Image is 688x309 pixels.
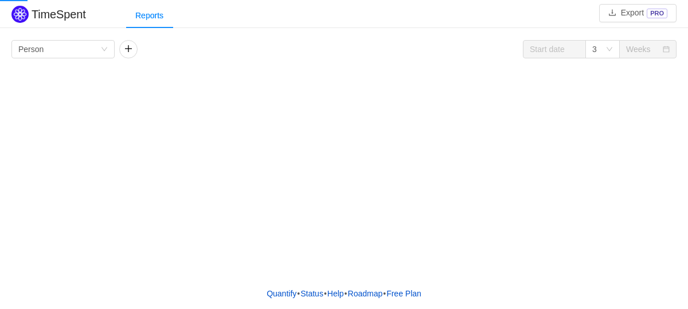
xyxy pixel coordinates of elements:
i: icon: down [606,46,613,54]
span: • [345,289,347,298]
button: Free Plan [386,285,422,302]
a: Help [327,285,345,302]
a: Quantify [266,285,297,302]
i: icon: calendar [663,46,670,54]
img: Quantify logo [11,6,29,23]
div: Person [18,41,44,58]
input: Start date [523,40,586,58]
div: Reports [126,3,173,29]
div: 3 [592,41,597,58]
button: icon: downloadExportPRO [599,4,677,22]
span: • [297,289,300,298]
span: • [383,289,386,298]
button: icon: plus [119,40,138,58]
a: Roadmap [347,285,384,302]
span: • [324,289,327,298]
div: Weeks [626,41,651,58]
i: icon: down [101,46,108,54]
a: Status [300,285,324,302]
h2: TimeSpent [32,8,86,21]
